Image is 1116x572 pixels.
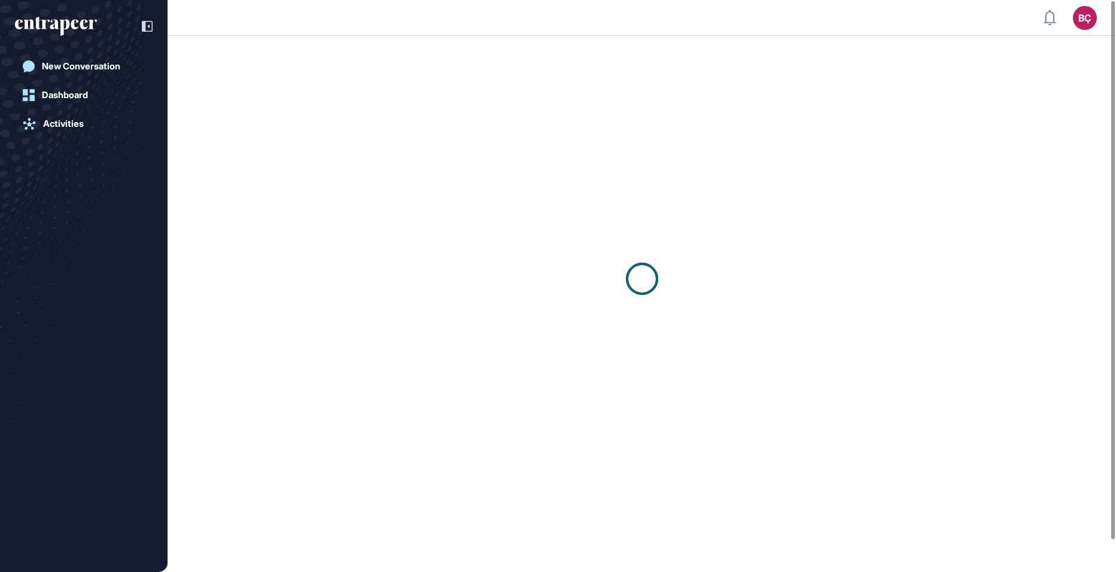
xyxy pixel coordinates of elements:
[43,118,84,129] div: Activities
[42,61,120,72] div: New Conversation
[42,90,88,101] div: Dashboard
[15,17,97,36] div: entrapeer-logo
[15,112,153,136] a: Activities
[15,83,153,107] a: Dashboard
[15,54,153,78] a: New Conversation
[1073,6,1097,30] button: BÇ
